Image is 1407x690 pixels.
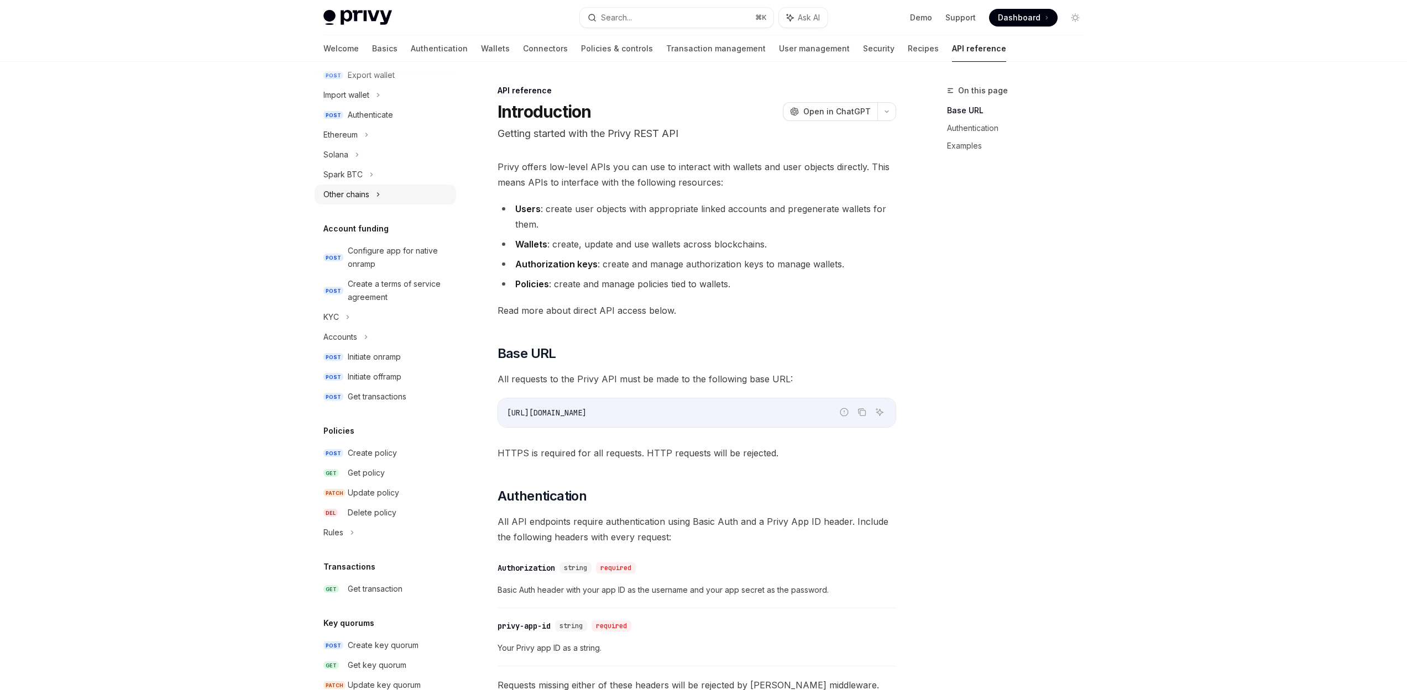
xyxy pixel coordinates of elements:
[515,203,541,214] strong: Users
[323,111,343,119] span: POST
[498,85,896,96] div: API reference
[498,514,896,545] span: All API endpoints require authentication using Basic Auth and a Privy App ID header. Include the ...
[855,405,869,419] button: Copy the contents from the code block
[580,8,773,28] button: Search...⌘K
[323,617,374,630] h5: Key quorums
[989,9,1058,27] a: Dashboard
[515,259,598,270] strong: Authorization keys
[837,405,851,419] button: Report incorrect code
[315,579,456,599] a: GETGet transaction
[323,585,339,593] span: GET
[323,168,363,181] div: Spark BTC
[910,12,932,23] a: Demo
[348,506,396,519] div: Delete policy
[498,303,896,318] span: Read more about direct API access below.
[348,277,449,304] div: Create a terms of service agreement
[1066,9,1084,27] button: Toggle dark mode
[498,345,556,362] span: Base URL
[315,274,456,307] a: POSTCreate a terms of service agreement
[315,367,456,387] a: POSTInitiate offramp
[945,12,976,23] a: Support
[348,390,406,403] div: Get transactions
[523,35,568,62] a: Connectors
[315,635,456,655] a: POSTCreate key quorum
[315,655,456,675] a: GETGet key quorum
[315,387,456,407] a: POSTGet transactions
[755,13,767,22] span: ⌘ K
[315,105,456,125] a: POSTAuthenticate
[323,560,375,573] h5: Transactions
[507,408,587,418] span: [URL][DOMAIN_NAME]
[323,310,339,324] div: KYC
[323,526,343,539] div: Rules
[592,620,631,631] div: required
[323,393,343,401] span: POST
[323,148,348,161] div: Solana
[323,641,343,650] span: POST
[315,443,456,463] a: POSTCreate policy
[348,244,449,271] div: Configure app for native onramp
[323,330,357,344] div: Accounts
[581,35,653,62] a: Policies & controls
[601,11,632,24] div: Search...
[783,102,877,121] button: Open in ChatGPT
[498,201,896,232] li: : create user objects with appropriate linked accounts and pregenerate wallets for them.
[998,12,1040,23] span: Dashboard
[348,350,401,364] div: Initiate onramp
[952,35,1006,62] a: API reference
[481,35,510,62] a: Wallets
[323,509,338,517] span: DEL
[323,254,343,262] span: POST
[323,35,359,62] a: Welcome
[323,188,369,201] div: Other chains
[323,88,369,102] div: Import wallet
[348,466,385,480] div: Get policy
[947,119,1093,137] a: Authentication
[498,620,551,631] div: privy-app-id
[498,562,555,573] div: Authorization
[564,563,587,572] span: string
[323,353,343,361] span: POST
[372,35,397,62] a: Basics
[666,35,766,62] a: Transaction management
[323,681,346,689] span: PATCH
[515,239,547,250] strong: Wallets
[498,445,896,461] span: HTTPS is required for all requests. HTTP requests will be rejected.
[323,424,354,438] h5: Policies
[498,256,896,272] li: : create and manage authorization keys to manage wallets.
[798,12,820,23] span: Ask AI
[348,370,401,383] div: Initiate offramp
[315,463,456,483] a: GETGet policy
[498,641,896,655] span: Your Privy app ID as a string.
[779,35,850,62] a: User management
[498,583,896,597] span: Basic Auth header with your app ID as the username and your app secret as the password.
[348,582,402,596] div: Get transaction
[323,469,339,477] span: GET
[411,35,468,62] a: Authentication
[498,236,896,252] li: : create, update and use wallets across blockchains.
[315,347,456,367] a: POSTInitiate onramp
[323,489,346,497] span: PATCH
[315,503,456,523] a: DELDelete policy
[498,487,587,505] span: Authentication
[323,128,358,141] div: Ethereum
[908,35,939,62] a: Recipes
[323,373,343,381] span: POST
[779,8,828,28] button: Ask AI
[596,562,636,573] div: required
[947,137,1093,155] a: Examples
[947,102,1093,119] a: Base URL
[348,639,419,652] div: Create key quorum
[323,449,343,457] span: POST
[872,405,887,419] button: Ask AI
[315,241,456,274] a: POSTConfigure app for native onramp
[958,84,1008,97] span: On this page
[315,483,456,503] a: PATCHUpdate policy
[348,446,397,460] div: Create policy
[323,661,339,670] span: GET
[498,159,896,190] span: Privy offers low-level APIs you can use to interact with wallets and user objects directly. This ...
[803,106,871,117] span: Open in ChatGPT
[559,621,583,630] span: string
[498,102,592,122] h1: Introduction
[323,10,392,25] img: light logo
